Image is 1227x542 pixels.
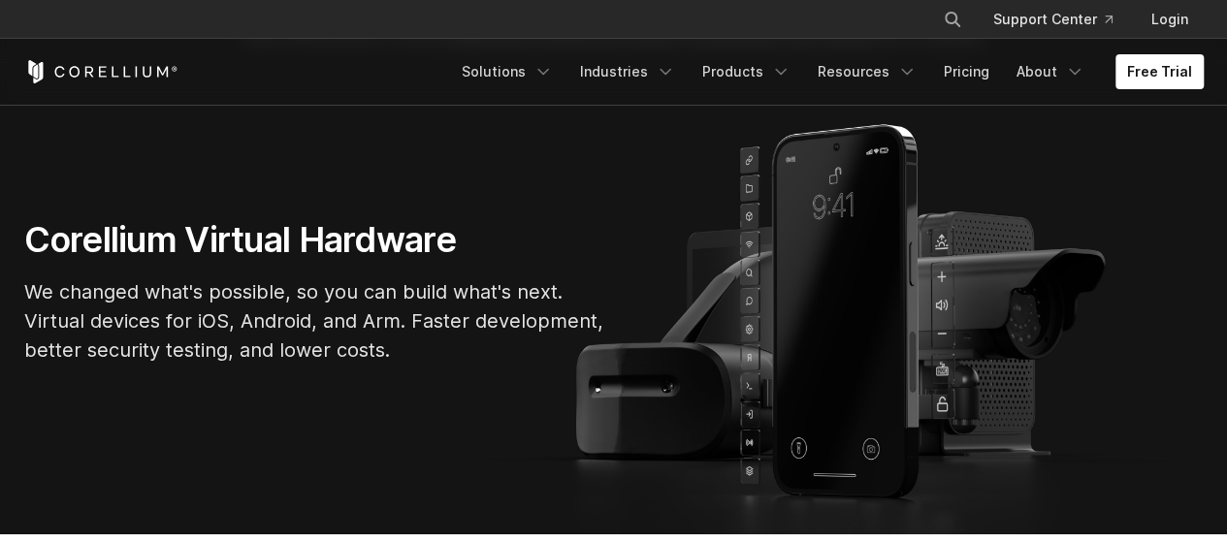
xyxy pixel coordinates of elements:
[450,54,1204,89] div: Navigation Menu
[24,60,178,83] a: Corellium Home
[691,54,802,89] a: Products
[978,2,1128,37] a: Support Center
[450,54,565,89] a: Solutions
[806,54,928,89] a: Resources
[24,277,606,365] p: We changed what's possible, so you can build what's next. Virtual devices for iOS, Android, and A...
[568,54,687,89] a: Industries
[935,2,970,37] button: Search
[24,218,606,262] h1: Corellium Virtual Hardware
[1136,2,1204,37] a: Login
[1115,54,1204,89] a: Free Trial
[932,54,1001,89] a: Pricing
[1005,54,1096,89] a: About
[920,2,1204,37] div: Navigation Menu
